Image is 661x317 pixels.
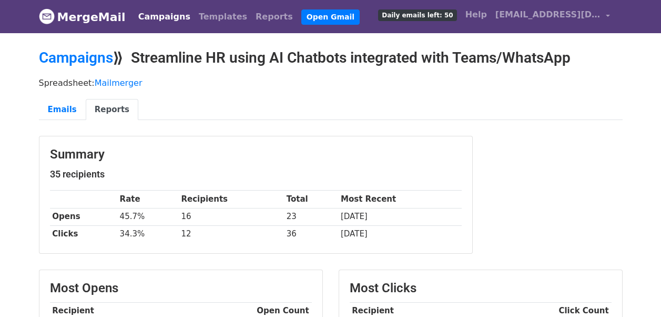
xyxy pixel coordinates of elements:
h2: ⟫ Streamline HR using AI Chatbots integrated with Teams/WhatsApp [39,49,623,67]
p: Spreadsheet: [39,77,623,88]
a: [EMAIL_ADDRESS][DOMAIN_NAME] [491,4,614,29]
img: MergeMail logo [39,8,55,24]
a: Mailmerger [95,78,143,88]
td: 45.7% [117,208,179,225]
th: Most Recent [338,191,461,208]
a: Reports [86,99,138,121]
span: [EMAIL_ADDRESS][DOMAIN_NAME] [495,8,601,21]
a: Reports [251,6,297,27]
td: [DATE] [338,208,461,225]
h3: Most Opens [50,281,312,296]
h3: Summary [50,147,462,162]
th: Opens [50,208,117,225]
td: 16 [179,208,284,225]
span: Daily emails left: 50 [378,9,456,21]
a: Help [461,4,491,25]
td: 36 [284,225,338,243]
th: Recipients [179,191,284,208]
td: 34.3% [117,225,179,243]
th: Total [284,191,338,208]
a: MergeMail [39,6,126,28]
a: Templates [195,6,251,27]
th: Rate [117,191,179,208]
a: Campaigns [134,6,195,27]
td: 12 [179,225,284,243]
a: Daily emails left: 50 [374,4,461,25]
th: Clicks [50,225,117,243]
a: Campaigns [39,49,113,66]
a: Open Gmail [301,9,360,25]
td: [DATE] [338,225,461,243]
h3: Most Clicks [350,281,612,296]
h5: 35 recipients [50,169,462,180]
a: Emails [39,99,86,121]
td: 23 [284,208,338,225]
